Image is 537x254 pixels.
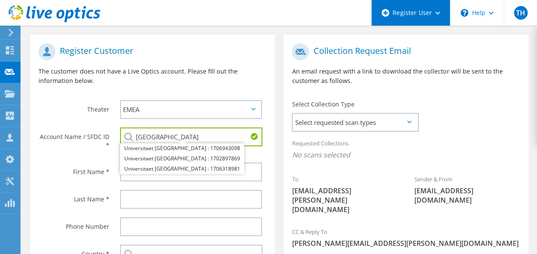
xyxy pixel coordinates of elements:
[292,150,519,159] span: No scans selected
[283,134,528,166] div: Requested Collections
[120,164,244,174] li: Universitaet Bayreuth : 1706318981
[38,67,266,86] p: The customer does not have a Live Optics account. Please fill out the information below.
[38,127,109,150] label: Account Name / SFDC ID *
[38,43,262,60] h1: Register Customer
[292,239,519,248] span: [PERSON_NAME][EMAIL_ADDRESS][PERSON_NAME][DOMAIN_NAME]
[406,170,528,209] div: Sender & From
[38,190,109,204] label: Last Name *
[461,9,468,17] svg: \n
[293,114,417,131] span: Select requested scan types
[283,223,528,252] div: CC & Reply To
[292,186,397,214] span: [EMAIL_ADDRESS][PERSON_NAME][DOMAIN_NAME]
[292,43,515,60] h1: Collection Request Email
[414,186,520,205] span: [EMAIL_ADDRESS][DOMAIN_NAME]
[38,162,109,176] label: First Name *
[292,67,519,86] p: An email request with a link to download the collector will be sent to the customer as follows.
[120,143,244,154] li: Universitaet Bayreuth : 1706943098
[514,6,528,20] span: TH
[38,217,109,231] label: Phone Number
[283,170,406,219] div: To
[38,100,109,114] label: Theater
[292,100,354,109] label: Select Collection Type
[120,154,244,164] li: Universitaet Bayreuth : 1702897869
